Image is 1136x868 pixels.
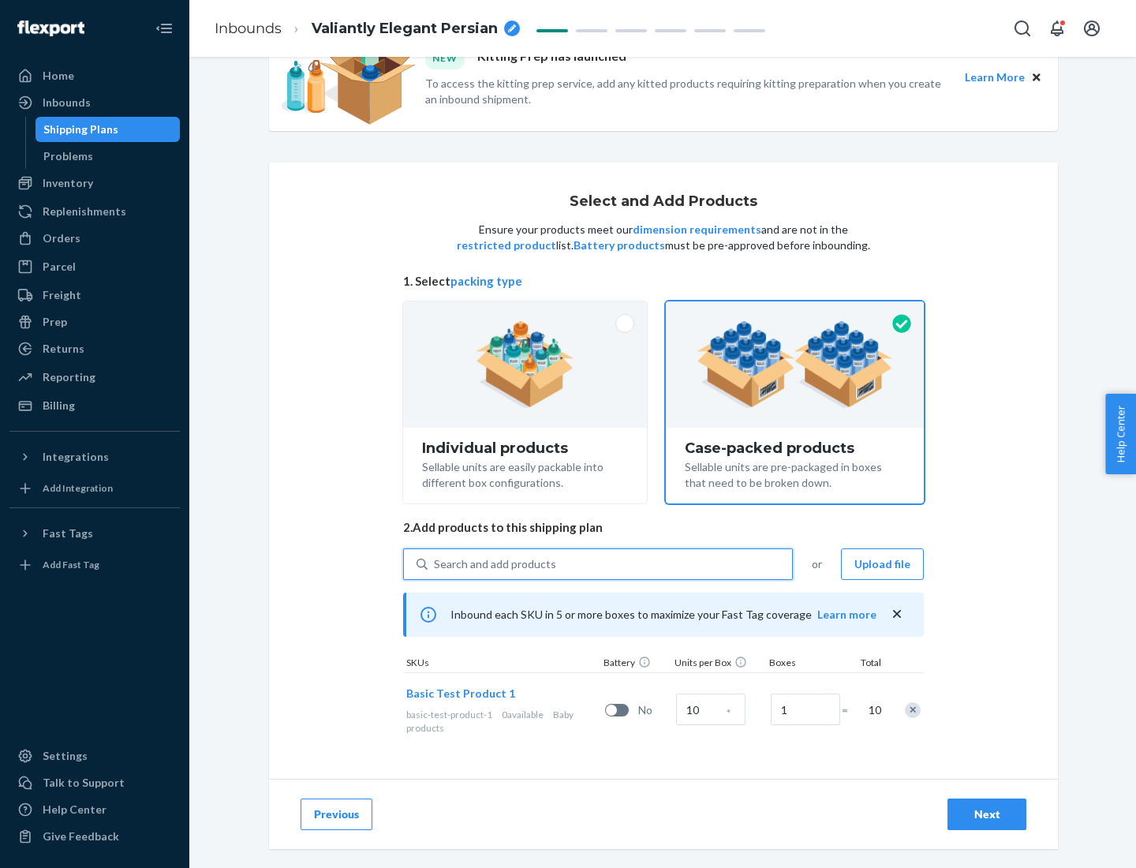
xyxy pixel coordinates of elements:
[9,226,180,251] a: Orders
[43,259,76,275] div: Parcel
[1105,394,1136,474] button: Help Center
[43,95,91,110] div: Inbounds
[425,76,951,107] p: To access the kitting prep service, add any kitted products requiring kitting preparation when yo...
[905,702,921,718] div: Remove Item
[9,336,180,361] a: Returns
[406,708,599,735] div: Baby products
[450,273,522,290] button: packing type
[9,170,180,196] a: Inventory
[406,687,515,700] span: Basic Test Product 1
[570,194,757,210] h1: Select and Add Products
[434,556,556,572] div: Search and add products
[477,47,626,69] p: Kitting Prep has launched
[766,656,845,672] div: Boxes
[9,254,180,279] a: Parcel
[697,321,893,408] img: case-pack.59cecea509d18c883b923b81aeac6d0b.png
[841,548,924,580] button: Upload file
[43,526,93,541] div: Fast Tags
[301,799,372,830] button: Previous
[43,148,93,164] div: Problems
[43,775,125,791] div: Talk to Support
[17,21,84,36] img: Flexport logo
[43,287,81,303] div: Freight
[403,656,600,672] div: SKUs
[961,806,1013,822] div: Next
[9,552,180,578] a: Add Fast Tag
[457,238,556,253] button: restricted product
[425,47,465,69] div: NEW
[406,686,515,702] button: Basic Test Product 1
[43,204,126,219] div: Replenishments
[633,222,761,238] button: dimension requirements
[455,222,872,253] p: Ensure your products meet our and are not in the list. must be pre-approved before inbounding.
[403,519,924,536] span: 2. Add products to this shipping plan
[43,175,93,191] div: Inventory
[43,314,67,330] div: Prep
[845,656,884,672] div: Total
[771,694,840,725] input: Number of boxes
[9,309,180,335] a: Prep
[1028,69,1045,86] button: Close
[9,521,180,546] button: Fast Tags
[148,13,180,44] button: Close Navigation
[43,802,106,817] div: Help Center
[685,440,905,456] div: Case-packed products
[947,799,1026,830] button: Next
[9,797,180,822] a: Help Center
[215,20,282,37] a: Inbounds
[35,117,181,142] a: Shipping Plans
[406,709,492,720] span: basic-test-product-1
[889,606,905,623] button: close
[43,369,95,385] div: Reporting
[685,456,905,491] div: Sellable units are pre-packaged in boxes that need to be broken down.
[9,444,180,470] button: Integrations
[965,69,1025,86] button: Learn More
[638,702,670,718] span: No
[43,748,88,764] div: Settings
[9,365,180,390] a: Reporting
[600,656,671,672] div: Battery
[422,440,628,456] div: Individual products
[9,282,180,308] a: Freight
[865,702,881,718] span: 10
[1007,13,1038,44] button: Open Search Box
[43,829,119,844] div: Give Feedback
[1041,13,1073,44] button: Open notifications
[43,449,109,465] div: Integrations
[9,90,180,115] a: Inbounds
[812,556,822,572] span: or
[9,393,180,418] a: Billing
[476,321,574,408] img: individual-pack.facf35554cb0f1810c75b2bd6df2d64e.png
[9,63,180,88] a: Home
[43,68,74,84] div: Home
[676,694,745,725] input: Case Quantity
[403,273,924,290] span: 1. Select
[9,199,180,224] a: Replenishments
[43,122,118,137] div: Shipping Plans
[671,656,766,672] div: Units per Box
[574,238,665,253] button: Battery products
[1076,13,1108,44] button: Open account menu
[9,476,180,501] a: Add Integration
[43,481,113,495] div: Add Integration
[35,144,181,169] a: Problems
[403,593,924,637] div: Inbound each SKU in 5 or more boxes to maximize your Fast Tag coverage
[422,456,628,491] div: Sellable units are easily packable into different box configurations.
[842,702,858,718] span: =
[9,824,180,849] button: Give Feedback
[9,743,180,769] a: Settings
[43,558,99,571] div: Add Fast Tag
[9,770,180,795] a: Talk to Support
[43,230,80,246] div: Orders
[43,398,75,413] div: Billing
[312,19,498,39] span: Valiantly Elegant Persian
[502,709,544,720] span: 0 available
[43,341,84,357] div: Returns
[817,607,876,623] button: Learn more
[202,6,532,52] ol: breadcrumbs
